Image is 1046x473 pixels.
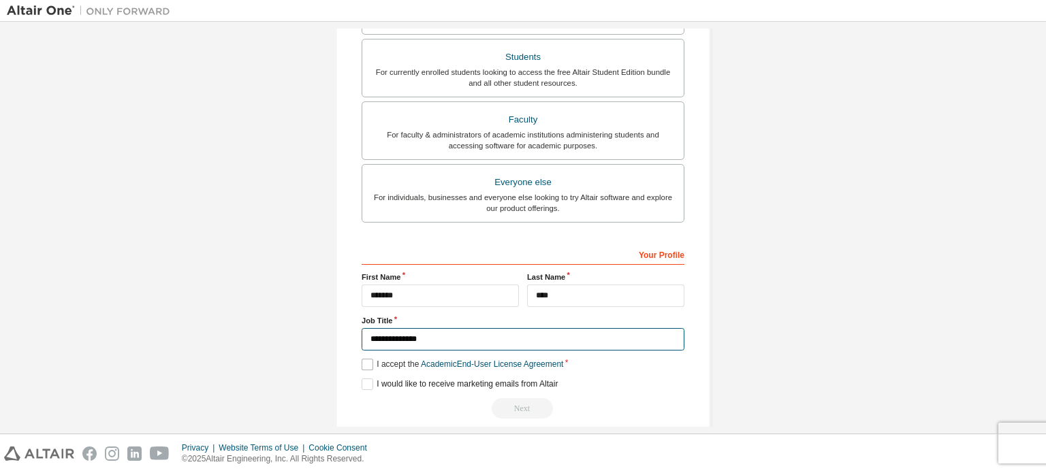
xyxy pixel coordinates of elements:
[370,173,676,192] div: Everyone else
[7,4,177,18] img: Altair One
[370,48,676,67] div: Students
[370,192,676,214] div: For individuals, businesses and everyone else looking to try Altair software and explore our prod...
[182,453,375,465] p: © 2025 Altair Engineering, Inc. All Rights Reserved.
[362,398,684,419] div: Read and acccept EULA to continue
[308,442,375,453] div: Cookie Consent
[362,243,684,265] div: Your Profile
[370,129,676,151] div: For faculty & administrators of academic institutions administering students and accessing softwa...
[182,442,219,453] div: Privacy
[362,378,558,390] label: I would like to receive marketing emails from Altair
[4,446,74,461] img: altair_logo.svg
[421,359,563,369] a: Academic End-User License Agreement
[219,442,308,453] div: Website Terms of Use
[82,446,97,461] img: facebook.svg
[362,272,519,282] label: First Name
[370,110,676,129] div: Faculty
[370,67,676,88] div: For currently enrolled students looking to access the free Altair Student Edition bundle and all ...
[527,272,684,282] label: Last Name
[150,446,170,461] img: youtube.svg
[362,359,563,370] label: I accept the
[105,446,119,461] img: instagram.svg
[362,315,684,326] label: Job Title
[127,446,142,461] img: linkedin.svg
